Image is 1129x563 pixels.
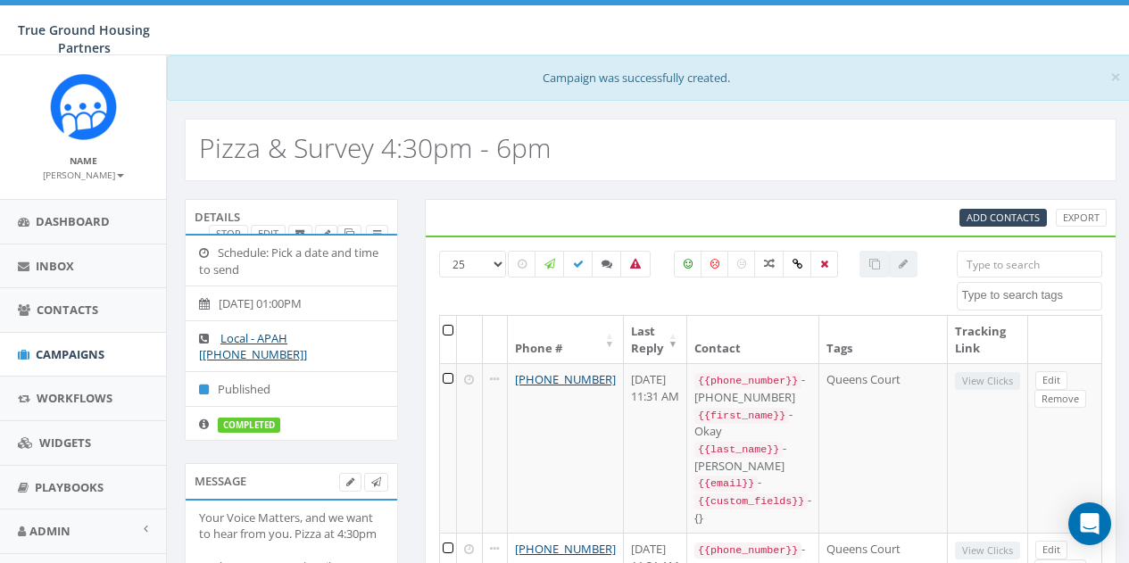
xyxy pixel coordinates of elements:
label: Mixed [754,251,784,277]
a: Edit [1035,541,1067,559]
h2: Pizza & Survey 4:30pm - 6pm [199,133,552,162]
th: Tags [819,316,948,363]
span: Archive Campaign [295,227,305,240]
button: Close [1110,68,1121,87]
label: Link Clicked [783,251,812,277]
label: Sending [535,251,565,277]
span: Contacts [37,302,98,318]
code: {{email}} [694,476,758,492]
span: Edit Campaign Body [346,475,354,488]
label: Bounced [620,251,651,277]
div: Message [185,463,398,499]
label: Removed [810,251,838,277]
a: Edit [251,225,286,244]
label: Negative [701,251,729,277]
code: {{phone_number}} [694,542,801,559]
input: Type to search [957,251,1102,277]
a: Export [1056,209,1107,228]
span: Playbooks [35,479,104,495]
span: Workflows [37,390,112,406]
div: - [694,474,811,492]
label: Replied [592,251,622,277]
span: Add Contacts [967,211,1040,224]
small: [PERSON_NAME] [43,169,124,181]
td: [DATE] 11:31 AM [624,363,687,533]
th: Phone #: activate to sort column ascending [508,316,625,363]
th: Last Reply: activate to sort column ascending [624,316,687,363]
label: Pending [508,251,536,277]
th: Tracking Link [948,316,1028,363]
code: {{phone_number}} [694,373,801,389]
div: Open Intercom Messenger [1068,502,1111,545]
textarea: Search [962,287,1101,303]
div: Details [185,199,398,235]
img: Rally_Corp_Logo_1.png [50,73,117,140]
a: [PHONE_NUMBER] [515,371,616,387]
li: Published [186,371,397,407]
li: [DATE] 01:00PM [186,286,397,321]
code: {{first_name}} [694,408,789,424]
span: CSV files only [967,211,1040,224]
a: [PHONE_NUMBER] [515,541,616,557]
div: - Okay [694,406,811,440]
span: Clone Campaign [345,227,354,240]
a: Add Contacts [959,209,1047,228]
td: Queens Court [819,363,948,533]
code: {{custom_fields}} [694,493,808,509]
small: Name [70,154,97,167]
div: - [PHONE_NUMBER] [694,371,811,405]
span: Edit Campaign Title [322,227,330,240]
label: completed [218,418,280,434]
span: × [1110,64,1121,89]
li: Schedule: Pick a date and time to send [186,236,397,286]
a: Remove [1034,390,1086,409]
a: Edit [1035,371,1067,390]
span: True Ground Housing Partners [18,21,150,56]
span: Dashboard [36,213,110,229]
a: Local - APAH [[PHONE_NUMBER]] [199,330,307,363]
span: View Campaign Delivery Statistics [373,227,381,240]
span: Admin [29,523,71,539]
code: {{last_name}} [694,442,783,458]
th: Contact [687,316,819,363]
span: Inbox [36,258,74,274]
div: - [PERSON_NAME] [694,440,811,474]
i: Published [199,384,218,395]
span: Send Test Message [371,475,381,488]
a: [PERSON_NAME] [43,166,124,182]
i: Schedule: Pick a date and time to send [199,247,218,259]
span: Campaigns [36,346,104,362]
a: Stop [209,225,248,244]
label: Neutral [727,251,756,277]
label: Delivered [563,251,594,277]
span: Widgets [39,435,91,451]
div: - {} [694,492,811,526]
label: Positive [674,251,702,277]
